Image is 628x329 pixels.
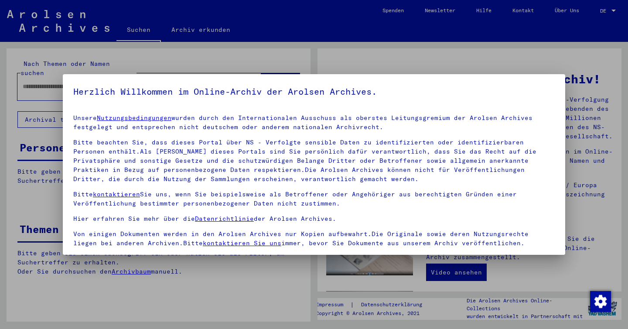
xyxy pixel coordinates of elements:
a: Nutzungsbedingungen [97,114,171,122]
a: kontaktieren [93,190,140,198]
a: Datenrichtlinie [195,215,254,223]
p: Hier erfahren Sie mehr über die der Arolsen Archives. [73,214,555,223]
img: Zustimmung ändern [590,291,611,312]
p: Bitte beachten Sie, dass dieses Portal über NS - Verfolgte sensible Daten zu identifizierten oder... [73,138,555,184]
a: kontaktieren Sie uns [203,239,281,247]
p: Von einigen Dokumenten werden in den Arolsen Archives nur Kopien aufbewahrt.Die Originale sowie d... [73,230,555,248]
p: Unsere wurden durch den Internationalen Ausschuss als oberstes Leitungsgremium der Arolsen Archiv... [73,113,555,132]
h5: Herzlich Willkommen im Online-Archiv der Arolsen Archives. [73,85,555,99]
p: Bitte Sie uns, wenn Sie beispielsweise als Betroffener oder Angehöriger aus berechtigten Gründen ... [73,190,555,208]
span: Einverständniserklärung: Hiermit erkläre ich mich damit einverstanden, dass ich sensible personen... [84,254,555,296]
